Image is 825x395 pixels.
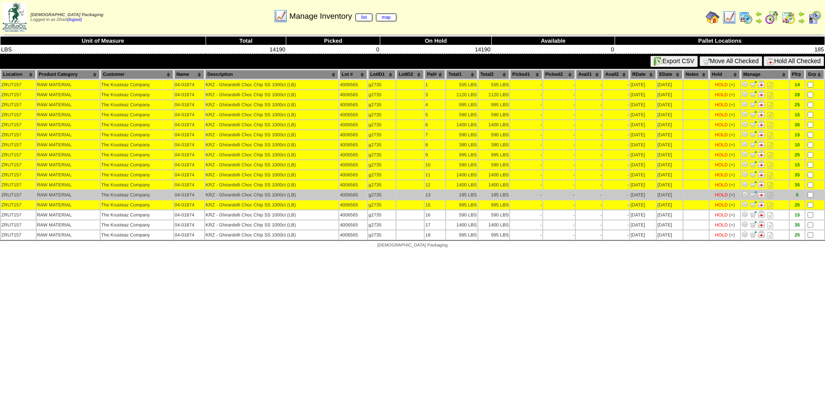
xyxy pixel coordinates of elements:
th: Location [1,70,36,79]
img: Move [750,141,757,148]
td: 04-01874 [174,90,204,99]
img: Manage Hold [758,131,765,138]
td: 04-01874 [174,130,204,139]
td: The Krusteaz Company [101,150,173,159]
td: KRZ - Ghirardelli Choc Chip SS 1000ct (LB) [205,170,338,179]
td: - [543,80,575,89]
img: hold.gif [767,58,774,65]
td: [DATE] [657,140,683,149]
td: - [543,100,575,109]
td: - [543,110,575,119]
td: The Krusteaz Company [101,140,173,149]
div: 25 [790,152,805,158]
td: RAW MATERIAL [37,120,100,129]
img: calendarprod.gif [739,10,753,24]
img: Move [750,191,757,198]
td: [DATE] [630,100,656,109]
div: 14 [790,82,805,88]
img: Manage Hold [758,221,765,228]
img: arrowright.gif [755,17,762,24]
td: 4006565 [339,120,367,129]
td: [DATE] [630,110,656,119]
th: Total1 [446,70,477,79]
td: - [603,120,629,129]
img: Manage Hold [758,211,765,218]
th: Total [206,37,286,45]
td: 390 LBS [446,140,477,149]
td: ZRUT157 [1,130,36,139]
div: 15 [790,132,805,138]
td: RAW MATERIAL [37,110,100,119]
td: g2735 [368,130,396,139]
th: Picked2 [543,70,575,79]
i: Note [768,112,773,118]
td: - [603,160,629,169]
img: arrowleft.gif [798,10,805,17]
td: 1120 LBS [478,90,509,99]
td: - [576,150,602,159]
img: Move [750,181,757,188]
td: KRZ - Ghirardelli Choc Chip SS 1000ct (LB) [205,140,338,149]
div: (+) [729,152,735,158]
img: Adjust [741,141,748,148]
i: Note [768,92,773,98]
td: RAW MATERIAL [37,150,100,159]
td: The Krusteaz Company [101,120,173,129]
td: [DATE] [657,150,683,159]
td: - [510,130,542,139]
th: Product Category [37,70,100,79]
div: 15 [790,112,805,118]
img: Adjust [741,81,748,88]
td: 555 LBS [446,80,477,89]
th: Customer [101,70,173,79]
td: 4006565 [339,110,367,119]
td: 590 LBS [446,160,477,169]
div: HOLD [715,122,728,128]
td: 1400 LBS [478,170,509,179]
th: Total2 [478,70,509,79]
td: - [576,90,602,99]
th: Lot # [339,70,367,79]
td: [DATE] [630,120,656,129]
td: 995 LBS [446,150,477,159]
td: - [510,90,542,99]
img: Adjust [741,181,748,188]
td: - [576,130,602,139]
td: The Krusteaz Company [101,80,173,89]
td: 14190 [206,45,286,54]
div: (+) [729,102,735,108]
th: Avail1 [576,70,602,79]
td: The Krusteaz Company [101,130,173,139]
td: - [576,140,602,149]
i: Note [768,162,773,169]
td: g2735 [368,100,396,109]
td: The Krusteaz Company [101,90,173,99]
td: - [603,100,629,109]
td: RAW MATERIAL [37,140,100,149]
td: - [543,170,575,179]
td: 04-01874 [174,150,204,159]
td: ZRUT157 [1,170,36,179]
td: - [543,90,575,99]
img: Adjust [741,201,748,208]
img: Adjust [741,121,748,128]
img: Adjust [741,111,748,118]
div: HOLD [715,142,728,148]
td: 04-01874 [174,170,204,179]
td: - [603,140,629,149]
td: 4006565 [339,90,367,99]
span: Manage Inventory [289,12,396,21]
td: ZRUT157 [1,110,36,119]
td: [DATE] [630,160,656,169]
th: On Hold [380,37,492,45]
img: arrowleft.gif [755,10,762,17]
td: - [603,170,629,179]
div: HOLD [715,82,728,88]
td: ZRUT157 [1,150,36,159]
td: ZRUT157 [1,100,36,109]
td: - [510,160,542,169]
td: KRZ - Ghirardelli Choc Chip SS 1000ct (LB) [205,120,338,129]
td: - [543,130,575,139]
img: Manage Hold [758,181,765,188]
th: Hold [710,70,740,79]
